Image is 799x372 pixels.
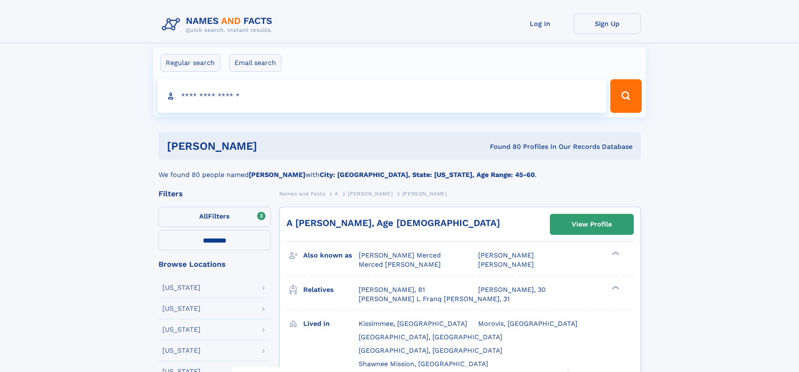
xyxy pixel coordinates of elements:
input: search input [158,79,607,113]
label: Email search [229,54,281,72]
span: Shawnee Mission, [GEOGRAPHIC_DATA] [359,360,488,368]
a: [PERSON_NAME], 30 [478,285,546,294]
span: [PERSON_NAME] [478,251,534,259]
span: [PERSON_NAME] Merced [359,251,441,259]
a: Sign Up [574,13,641,34]
label: Filters [159,207,271,227]
span: [PERSON_NAME] [348,191,393,197]
div: [US_STATE] [162,326,200,333]
a: A [PERSON_NAME], Age [DEMOGRAPHIC_DATA] [286,218,500,228]
div: ❯ [610,251,620,256]
b: [PERSON_NAME] [249,171,305,179]
span: [PERSON_NAME] [402,191,447,197]
h3: Lived in [303,317,359,331]
div: [US_STATE] [162,347,200,354]
span: Kissimmee, [GEOGRAPHIC_DATA] [359,320,467,328]
div: [US_STATE] [162,305,200,312]
span: All [199,212,208,220]
a: View Profile [550,214,633,234]
span: A [335,191,338,197]
div: Found 80 Profiles In Our Records Database [373,142,632,151]
div: View Profile [572,215,612,234]
img: Logo Names and Facts [159,13,279,36]
a: Log In [507,13,574,34]
b: City: [GEOGRAPHIC_DATA], State: [US_STATE], Age Range: 45-60 [320,171,535,179]
a: A [335,188,338,199]
div: We found 80 people named with . [159,160,641,180]
h1: [PERSON_NAME] [167,141,374,151]
a: [PERSON_NAME], 81 [359,285,425,294]
a: [PERSON_NAME] L Franq [PERSON_NAME], 31 [359,294,510,304]
div: Browse Locations [159,260,271,268]
span: Morovis, [GEOGRAPHIC_DATA] [478,320,578,328]
h3: Also known as [303,248,359,263]
span: [PERSON_NAME] [478,260,534,268]
label: Regular search [160,54,220,72]
div: Filters [159,190,271,198]
div: ❯ [610,285,620,290]
a: Names and Facts [279,188,325,199]
span: [GEOGRAPHIC_DATA], [GEOGRAPHIC_DATA] [359,346,502,354]
button: Search Button [610,79,641,113]
a: [PERSON_NAME] [348,188,393,199]
span: [GEOGRAPHIC_DATA], [GEOGRAPHIC_DATA] [359,333,502,341]
span: Merced [PERSON_NAME] [359,260,441,268]
h3: Relatives [303,283,359,297]
div: [US_STATE] [162,284,200,291]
